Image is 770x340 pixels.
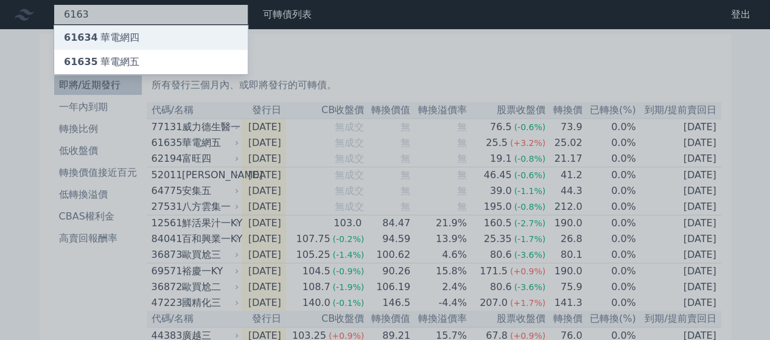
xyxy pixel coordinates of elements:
[64,30,139,45] div: 華電網四
[54,50,248,74] a: 61635華電網五
[709,282,770,340] iframe: Chat Widget
[54,26,248,50] a: 61634華電網四
[64,55,139,69] div: 華電網五
[64,32,98,43] span: 61634
[709,282,770,340] div: 聊天小工具
[64,56,98,68] span: 61635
